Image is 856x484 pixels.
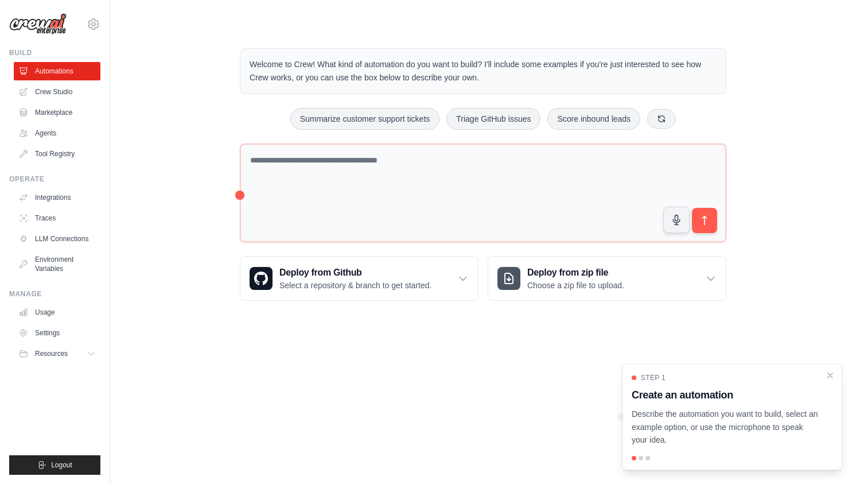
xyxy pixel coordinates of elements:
[51,460,72,470] span: Logout
[641,373,666,382] span: Step 1
[14,103,100,122] a: Marketplace
[14,145,100,163] a: Tool Registry
[826,371,835,380] button: Close walkthrough
[547,108,640,130] button: Score inbound leads
[14,124,100,142] a: Agents
[9,48,100,57] div: Build
[446,108,540,130] button: Triage GitHub issues
[14,83,100,101] a: Crew Studio
[279,280,431,291] p: Select a repository & branch to get started.
[14,303,100,322] a: Usage
[632,387,819,403] h3: Create an automation
[14,230,100,248] a: LLM Connections
[527,266,624,280] h3: Deploy from zip file
[250,58,717,84] p: Welcome to Crew! What kind of automation do you want to build? I'll include some examples if you'...
[14,344,100,363] button: Resources
[35,349,68,358] span: Resources
[290,108,439,130] button: Summarize customer support tickets
[9,13,67,35] img: Logo
[279,266,431,280] h3: Deploy from Github
[527,280,624,291] p: Choose a zip file to upload.
[9,455,100,475] button: Logout
[9,175,100,184] div: Operate
[14,62,100,80] a: Automations
[9,289,100,299] div: Manage
[14,250,100,278] a: Environment Variables
[14,209,100,227] a: Traces
[632,408,819,447] p: Describe the automation you want to build, select an example option, or use the microphone to spe...
[14,324,100,342] a: Settings
[14,188,100,207] a: Integrations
